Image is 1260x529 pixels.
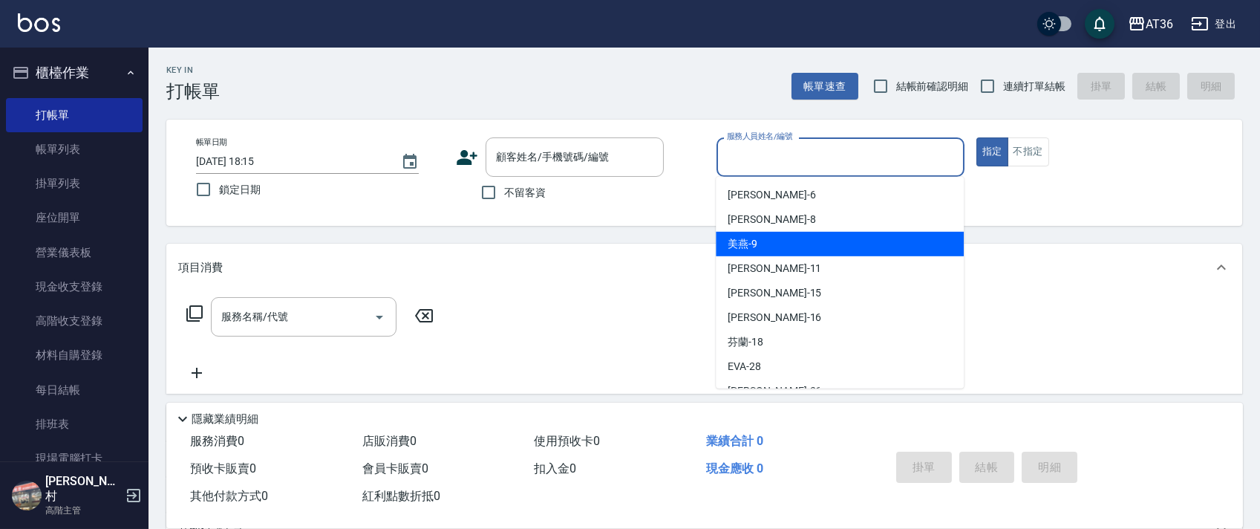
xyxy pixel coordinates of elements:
a: 高階收支登錄 [6,304,143,338]
button: 不指定 [1008,137,1049,166]
span: [PERSON_NAME] -11 [728,261,821,276]
div: AT36 [1146,15,1173,33]
button: save [1085,9,1114,39]
span: 結帳前確認明細 [896,79,969,94]
span: 現金應收 0 [706,461,763,476]
a: 掛單列表 [6,166,143,201]
button: 櫃檯作業 [6,53,143,92]
span: [PERSON_NAME] -6 [728,187,815,203]
span: [PERSON_NAME] -36 [728,383,821,399]
span: [PERSON_NAME] -16 [728,310,821,325]
button: Open [368,305,391,329]
span: 不留客資 [504,185,546,201]
h2: Key In [166,65,220,75]
p: 隱藏業績明細 [192,412,258,427]
span: 鎖定日期 [219,182,261,198]
button: AT36 [1122,9,1179,39]
span: 扣入金 0 [534,461,576,476]
span: 紅利點數折抵 0 [362,489,440,503]
span: [PERSON_NAME] -8 [728,212,815,227]
a: 營業儀表板 [6,236,143,270]
span: 其他付款方式 0 [190,489,268,503]
a: 帳單列表 [6,132,143,166]
button: 指定 [976,137,1008,166]
label: 服務人員姓名/編號 [727,131,792,142]
span: 美燕 -9 [728,236,757,252]
span: 會員卡販賣 0 [362,461,428,476]
p: 項目消費 [178,260,223,276]
label: 帳單日期 [196,137,227,148]
a: 每日結帳 [6,373,143,407]
img: Person [12,481,42,510]
a: 現金收支登錄 [6,270,143,304]
h3: 打帳單 [166,81,220,102]
span: 連續打單結帳 [1003,79,1065,94]
span: 預收卡販賣 0 [190,461,256,476]
span: 業績合計 0 [706,434,763,448]
span: 服務消費 0 [190,434,244,448]
p: 高階主管 [45,504,121,517]
button: 登出 [1185,10,1242,38]
a: 排班表 [6,407,143,441]
a: 座位開單 [6,201,143,235]
span: 店販消費 0 [362,434,417,448]
img: Logo [18,13,60,32]
span: EVA -28 [728,359,761,374]
span: [PERSON_NAME] -15 [728,285,821,301]
span: 芬蘭 -18 [728,334,763,350]
a: 打帳單 [6,98,143,132]
input: YYYY/MM/DD hh:mm [196,149,386,174]
h5: [PERSON_NAME]村 [45,474,121,504]
a: 材料自購登錄 [6,338,143,372]
button: 帳單速查 [791,73,858,100]
a: 現場電腦打卡 [6,441,143,476]
button: Choose date, selected date is 2025-10-09 [392,144,428,180]
div: 項目消費 [166,244,1242,291]
span: 使用預收卡 0 [534,434,600,448]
